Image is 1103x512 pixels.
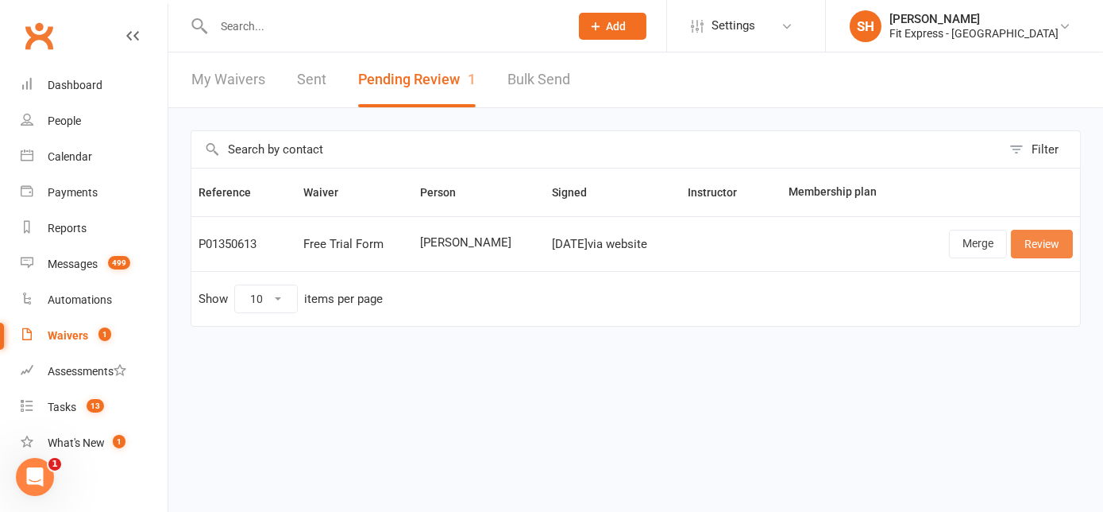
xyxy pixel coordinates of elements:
[688,186,754,199] span: Instructor
[21,103,168,139] a: People
[579,13,646,40] button: Add
[420,183,473,202] button: Person
[21,318,168,354] a: Waivers 1
[889,12,1059,26] div: [PERSON_NAME]
[48,222,87,235] div: Reports
[21,139,168,175] a: Calendar
[113,435,125,448] span: 1
[48,114,81,127] div: People
[303,238,407,251] div: Free Trial Form
[48,458,61,471] span: 1
[358,52,476,107] button: Pending Review1
[303,183,356,202] button: Waiver
[199,285,383,313] div: Show
[552,183,604,202] button: Signed
[303,186,356,199] span: Waiver
[949,230,1007,258] a: Merge
[108,256,130,270] span: 499
[1032,140,1059,159] div: Filter
[48,365,126,378] div: Assessments
[48,258,98,270] div: Messages
[16,458,54,496] iframe: Intercom live chat
[21,354,168,390] a: Assessments
[297,52,326,107] a: Sent
[98,328,111,341] span: 1
[48,186,98,199] div: Payments
[552,186,604,199] span: Signed
[87,399,104,413] span: 13
[21,175,168,211] a: Payments
[21,390,168,425] a: Tasks 13
[199,186,268,199] span: Reference
[199,183,268,202] button: Reference
[199,238,289,251] div: P01350613
[420,236,537,250] span: [PERSON_NAME]
[850,10,881,42] div: SH
[21,246,168,282] a: Messages 499
[21,211,168,246] a: Reports
[507,52,570,107] a: Bulk Send
[468,71,476,87] span: 1
[889,26,1059,41] div: Fit Express - [GEOGRAPHIC_DATA]
[552,238,673,251] div: [DATE] via website
[48,401,76,413] div: Tasks
[1001,131,1080,168] button: Filter
[21,68,168,103] a: Dashboard
[191,52,265,107] a: My Waivers
[420,186,473,199] span: Person
[48,329,88,342] div: Waivers
[209,15,558,37] input: Search...
[19,16,59,56] a: Clubworx
[191,131,1001,168] input: Search by contact
[1011,230,1073,258] a: Review
[48,293,112,306] div: Automations
[607,20,627,33] span: Add
[304,293,383,306] div: items per page
[21,282,168,318] a: Automations
[48,79,102,91] div: Dashboard
[781,169,908,216] th: Membership plan
[712,8,755,44] span: Settings
[21,425,168,461] a: What's New1
[48,436,105,449] div: What's New
[48,150,92,163] div: Calendar
[688,183,754,202] button: Instructor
